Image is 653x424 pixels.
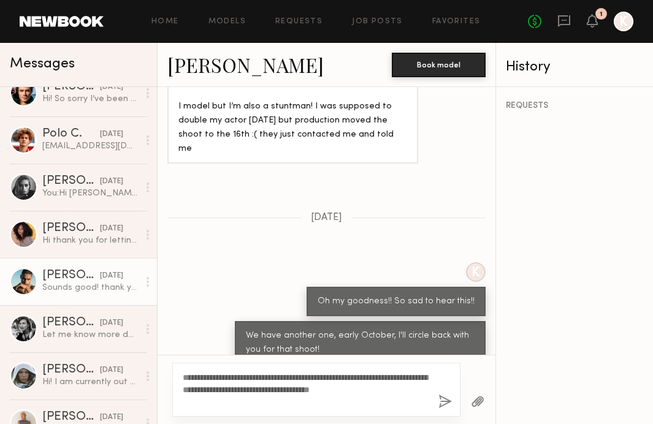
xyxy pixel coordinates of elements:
[178,58,407,156] div: Hey [PERSON_NAME], okay so it looks like I can’t do the 16th 😭 I model but I’m also a stuntman! I...
[42,317,100,329] div: [PERSON_NAME]
[100,412,123,423] div: [DATE]
[100,223,123,235] div: [DATE]
[42,187,139,199] div: You: Hi [PERSON_NAME] making sure we’re all set for [DATE], please confirm.
[42,81,100,93] div: [PERSON_NAME]
[100,270,123,282] div: [DATE]
[352,18,403,26] a: Job Posts
[100,129,123,140] div: [DATE]
[275,18,323,26] a: Requests
[392,53,486,77] button: Book model
[167,51,324,78] a: [PERSON_NAME]
[151,18,179,26] a: Home
[42,364,100,376] div: [PERSON_NAME]
[100,81,123,93] div: [DATE]
[42,411,100,423] div: [PERSON_NAME] O.
[42,128,100,140] div: Polo C.
[392,59,486,69] a: Book model
[42,329,139,341] div: Let me know more details about the job please :)
[318,295,475,309] div: Oh my goodness!! So sad to hear this!!
[42,282,139,293] div: Sounds good! thank you
[246,329,475,357] div: We have another one, early October, I'll circle back with you for that shoot!
[208,18,246,26] a: Models
[42,175,100,187] div: [PERSON_NAME]
[614,12,633,31] a: K
[506,102,643,110] div: REQUESTS
[100,317,123,329] div: [DATE]
[42,235,139,246] div: Hi thank you for letting me know! I just found out I am available that day. For half day I typica...
[506,60,643,74] div: History
[432,18,481,26] a: Favorites
[100,365,123,376] div: [DATE]
[42,376,139,388] div: Hi! I am currently out of town or I would love to!!!
[311,213,342,223] span: [DATE]
[10,57,75,71] span: Messages
[42,222,100,235] div: [PERSON_NAME]
[42,93,139,105] div: Hi! So sorry I’ve been swamped with auditions and working on set. I actually ended up booking ano...
[100,176,123,187] div: [DATE]
[42,270,100,282] div: [PERSON_NAME]
[42,140,139,152] div: [EMAIL_ADDRESS][DOMAIN_NAME]
[600,11,603,18] div: 1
